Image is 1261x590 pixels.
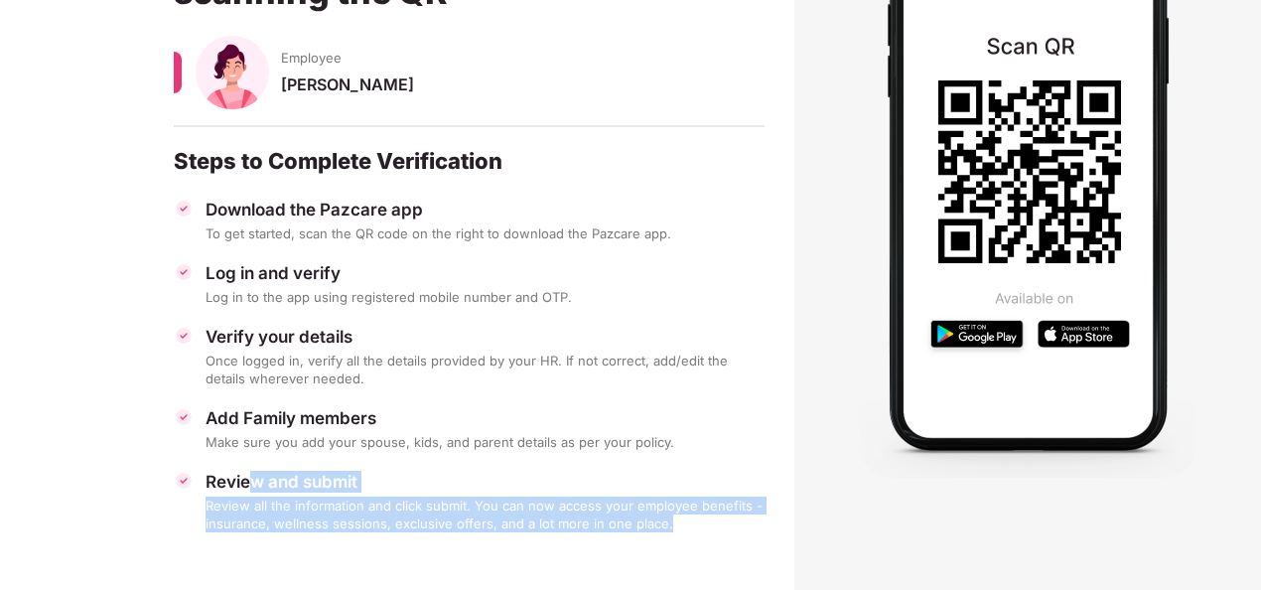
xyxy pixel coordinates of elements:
[281,49,342,67] span: Employee
[174,199,194,219] img: svg+xml;base64,PHN2ZyBpZD0iVGljay0zMngzMiIgeG1sbnM9Imh0dHA6Ly93d3cudzMub3JnLzIwMDAvc3ZnIiB3aWR0aD...
[281,74,765,113] div: [PERSON_NAME]
[174,471,194,491] img: svg+xml;base64,PHN2ZyBpZD0iVGljay0zMngzMiIgeG1sbnM9Imh0dHA6Ly93d3cudzMub3JnLzIwMDAvc3ZnIiB3aWR0aD...
[196,36,269,109] img: svg+xml;base64,PHN2ZyB4bWxucz0iaHR0cDovL3d3dy53My5vcmcvMjAwMC9zdmciIHhtbG5zOnhsaW5rPSJodHRwOi8vd3...
[174,262,194,282] img: svg+xml;base64,PHN2ZyBpZD0iVGljay0zMngzMiIgeG1sbnM9Imh0dHA6Ly93d3cudzMub3JnLzIwMDAvc3ZnIiB3aWR0aD...
[206,326,765,348] div: Verify your details
[206,288,765,306] div: Log in to the app using registered mobile number and OTP.
[206,497,765,532] div: Review all the information and click submit. You can now access your employee benefits - insuranc...
[206,199,765,221] div: Download the Pazcare app
[206,352,765,387] div: Once logged in, verify all the details provided by your HR. If not correct, add/edit the details ...
[206,433,765,451] div: Make sure you add your spouse, kids, and parent details as per your policy.
[206,407,765,429] div: Add Family members
[206,262,765,284] div: Log in and verify
[174,147,765,175] div: Steps to Complete Verification
[174,326,194,346] img: svg+xml;base64,PHN2ZyBpZD0iVGljay0zMngzMiIgeG1sbnM9Imh0dHA6Ly93d3cudzMub3JnLzIwMDAvc3ZnIiB3aWR0aD...
[206,224,765,242] div: To get started, scan the QR code on the right to download the Pazcare app.
[174,407,194,427] img: svg+xml;base64,PHN2ZyBpZD0iVGljay0zMngzMiIgeG1sbnM9Imh0dHA6Ly93d3cudzMub3JnLzIwMDAvc3ZnIiB3aWR0aD...
[206,471,765,493] div: Review and submit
